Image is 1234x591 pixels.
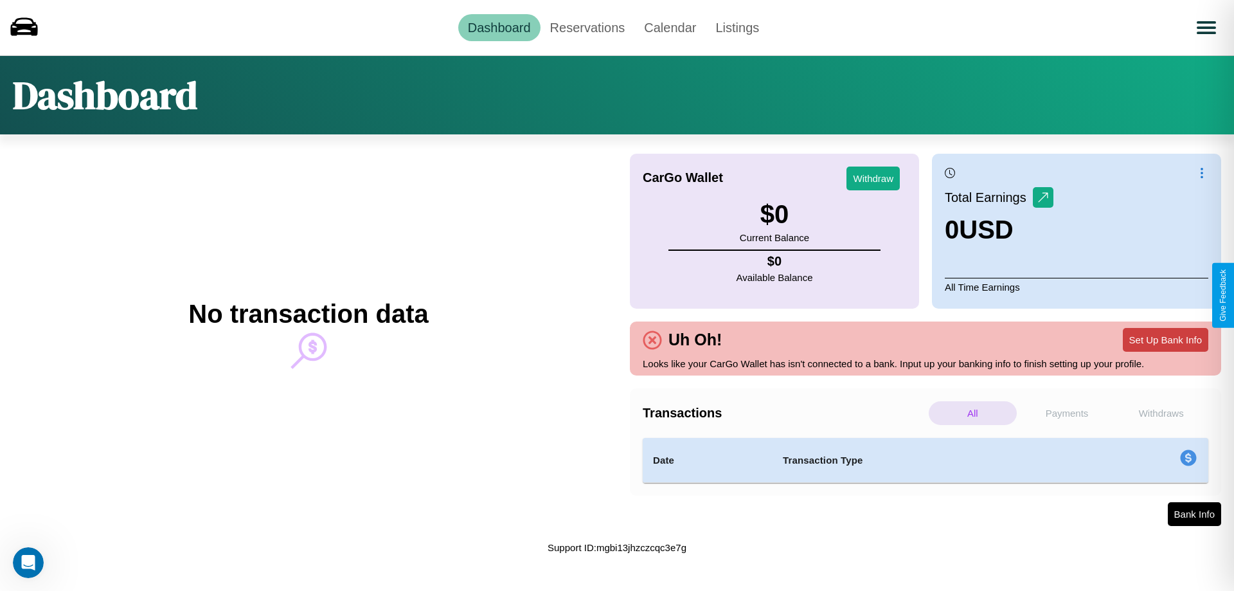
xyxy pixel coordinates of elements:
[13,547,44,578] iframe: Intercom live chat
[1168,502,1221,526] button: Bank Info
[662,331,728,349] h4: Uh Oh!
[188,300,428,329] h2: No transaction data
[737,269,813,286] p: Available Balance
[634,14,706,41] a: Calendar
[643,355,1208,372] p: Looks like your CarGo Wallet has isn't connected to a bank. Input up your banking info to finish ...
[643,438,1208,483] table: simple table
[548,539,686,556] p: Support ID: mgbi13jhzczcqc3e7g
[929,401,1017,425] p: All
[1188,10,1224,46] button: Open menu
[945,186,1033,209] p: Total Earnings
[945,215,1053,244] h3: 0 USD
[706,14,769,41] a: Listings
[783,453,1075,468] h4: Transaction Type
[13,69,197,122] h1: Dashboard
[653,453,762,468] h4: Date
[1219,269,1228,322] div: Give Feedback
[1123,328,1208,352] button: Set Up Bank Info
[945,278,1208,296] p: All Time Earnings
[740,200,809,229] h3: $ 0
[846,167,900,190] button: Withdraw
[541,14,635,41] a: Reservations
[1023,401,1111,425] p: Payments
[643,170,723,185] h4: CarGo Wallet
[458,14,541,41] a: Dashboard
[737,254,813,269] h4: $ 0
[643,406,925,421] h4: Transactions
[1117,401,1205,425] p: Withdraws
[740,229,809,246] p: Current Balance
